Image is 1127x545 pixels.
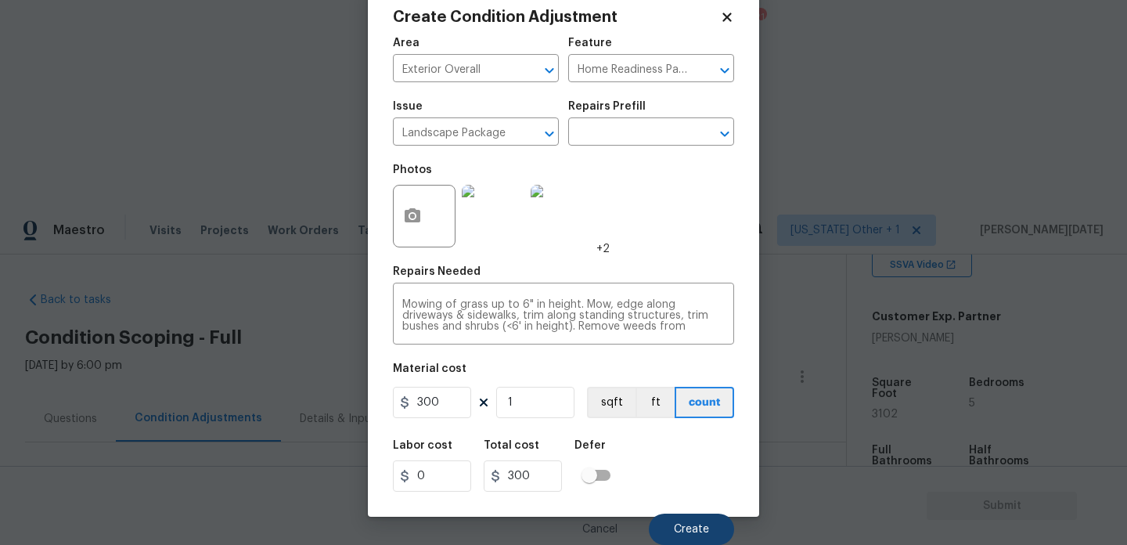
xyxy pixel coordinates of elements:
h2: Create Condition Adjustment [393,9,720,25]
span: Create [674,524,709,536]
h5: Issue [393,101,423,112]
h5: Feature [568,38,612,49]
textarea: Mowing of grass up to 6" in height. Mow, edge along driveways & sidewalks, trim along standing st... [402,299,725,332]
button: Open [714,123,736,145]
button: Open [538,123,560,145]
h5: Photos [393,164,432,175]
button: Open [538,60,560,81]
button: Open [714,60,736,81]
h5: Defer [574,440,606,451]
h5: Labor cost [393,440,452,451]
h5: Area [393,38,419,49]
button: sqft [587,387,636,418]
button: Cancel [557,514,643,545]
span: +2 [596,241,610,257]
h5: Repairs Needed [393,266,481,277]
button: ft [636,387,675,418]
h5: Total cost [484,440,539,451]
button: Create [649,514,734,545]
span: Cancel [582,524,618,536]
h5: Material cost [393,363,466,374]
button: count [675,387,734,418]
h5: Repairs Prefill [568,101,646,112]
